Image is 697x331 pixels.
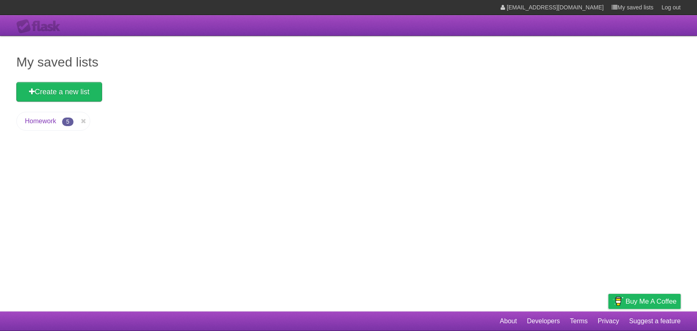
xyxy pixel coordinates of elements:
[16,19,65,34] div: Flask
[62,118,73,126] span: 5
[608,294,681,309] a: Buy me a coffee
[629,313,681,329] a: Suggest a feature
[527,313,560,329] a: Developers
[16,82,102,102] a: Create a new list
[500,313,517,329] a: About
[570,313,588,329] a: Terms
[598,313,619,329] a: Privacy
[25,118,56,124] a: Homework
[612,294,624,308] img: Buy me a coffee
[626,294,677,309] span: Buy me a coffee
[16,52,681,72] h1: My saved lists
